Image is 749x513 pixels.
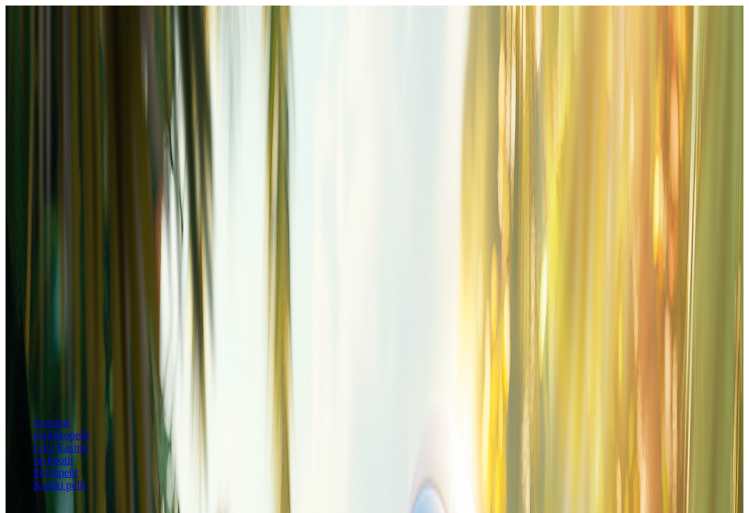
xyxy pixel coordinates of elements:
span: Pöytäpelit [33,467,78,478]
a: Suositut [33,417,69,428]
a: Live Kasino [33,442,88,453]
a: Kolikkopelit [33,429,89,441]
nav: Lobby [6,393,743,492]
span: Kaikki pelit [33,479,86,491]
span: Jackpotit [33,454,74,466]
